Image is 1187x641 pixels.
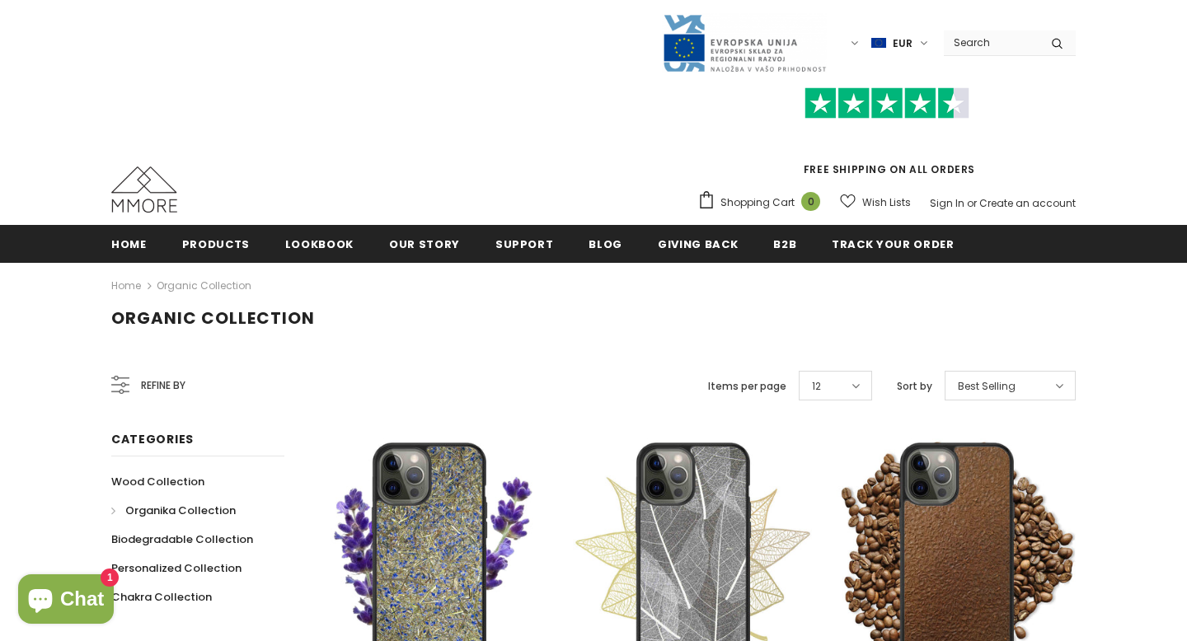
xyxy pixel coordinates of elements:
span: or [967,196,977,210]
a: Wood Collection [111,467,204,496]
a: Wish Lists [840,188,911,217]
span: Shopping Cart [720,194,795,211]
img: MMORE Cases [111,166,177,213]
label: Items per page [708,378,786,395]
a: Create an account [979,196,1076,210]
span: FREE SHIPPING ON ALL ORDERS [697,95,1076,176]
a: B2B [773,225,796,262]
span: Wood Collection [111,474,204,489]
a: Home [111,225,147,262]
span: Wish Lists [862,194,911,211]
a: Track your order [832,225,954,262]
a: Giving back [658,225,738,262]
a: Javni Razpis [662,35,827,49]
a: Our Story [389,225,460,262]
span: Organic Collection [111,306,315,330]
span: Biodegradable Collection [111,531,253,547]
a: Personalized Collection [111,554,242,583]
span: Products [182,236,250,252]
span: Blog [589,236,622,252]
a: Blog [589,225,622,262]
span: Track your order [832,236,954,252]
input: Search Site [944,30,1039,54]
a: Sign In [930,196,964,210]
span: 12 [812,378,821,395]
label: Sort by [897,378,932,395]
span: Our Story [389,236,460,252]
a: support [495,225,554,262]
span: Refine by [141,377,185,395]
a: Organic Collection [157,278,251,292]
span: support [495,236,554,252]
a: Products [182,225,250,262]
a: Organika Collection [111,496,236,525]
inbox-online-store-chat: Shopify online store chat [13,574,119,628]
a: Lookbook [285,225,354,262]
iframe: Customer reviews powered by Trustpilot [697,119,1076,161]
a: Biodegradable Collection [111,525,253,554]
span: 0 [801,192,820,211]
span: Personalized Collection [111,560,242,576]
span: Lookbook [285,236,354,252]
span: Best Selling [958,378,1016,395]
span: B2B [773,236,796,252]
span: Giving back [658,236,738,252]
span: Organika Collection [125,503,236,518]
span: Chakra Collection [111,589,212,605]
a: Shopping Cart 0 [697,190,828,215]
span: EUR [893,35,913,52]
span: Home [111,236,147,252]
img: Javni Razpis [662,13,827,73]
span: Categories [111,431,194,447]
a: Chakra Collection [111,583,212,611]
img: Trust Pilot Stars [805,87,969,119]
a: Home [111,276,141,296]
